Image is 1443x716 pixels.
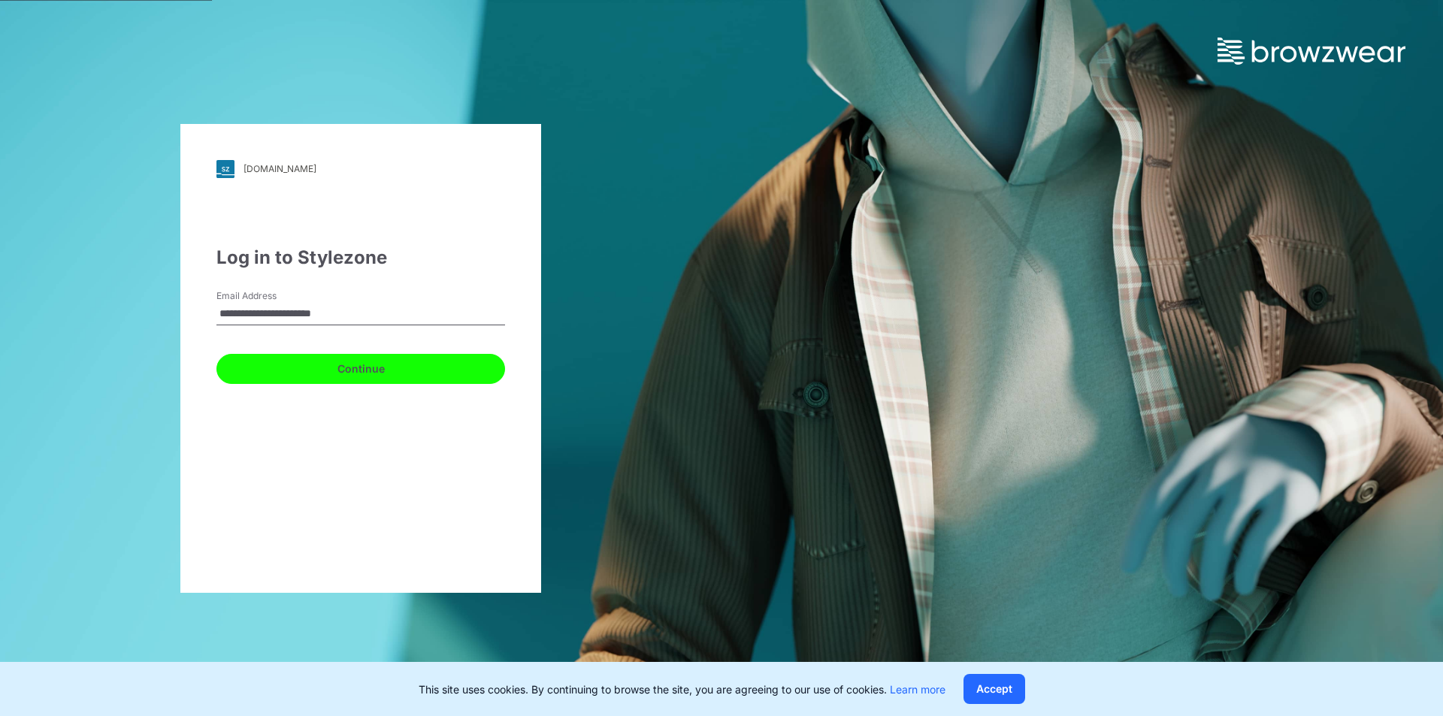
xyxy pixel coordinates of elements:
[1218,38,1405,65] img: browzwear-logo.73288ffb.svg
[216,160,234,178] img: svg+xml;base64,PHN2ZyB3aWR0aD0iMjgiIGhlaWdodD0iMjgiIHZpZXdCb3g9IjAgMCAyOCAyOCIgZmlsbD0ibm9uZSIgeG...
[244,163,316,174] div: [DOMAIN_NAME]
[216,354,505,384] button: Continue
[216,244,505,271] div: Log in to Stylezone
[890,683,945,696] a: Learn more
[216,160,505,178] a: [DOMAIN_NAME]
[964,674,1025,704] button: Accept
[419,681,945,697] p: This site uses cookies. By continuing to browse the site, you are agreeing to our use of cookies.
[216,289,322,303] label: Email Address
